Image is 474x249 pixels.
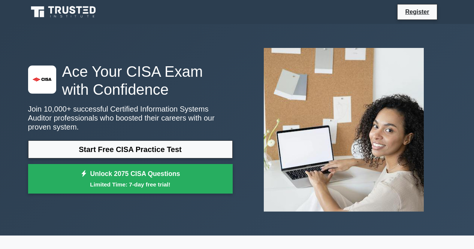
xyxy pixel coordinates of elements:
[28,104,233,131] p: Join 10,000+ successful Certified Information Systems Auditor professionals who boosted their car...
[401,7,434,16] a: Register
[28,63,233,98] h1: Ace Your CISA Exam with Confidence
[28,164,233,194] a: Unlock 2075 CISA QuestionsLimited Time: 7-day free trial!
[37,180,223,189] small: Limited Time: 7-day free trial!
[28,140,233,158] a: Start Free CISA Practice Test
